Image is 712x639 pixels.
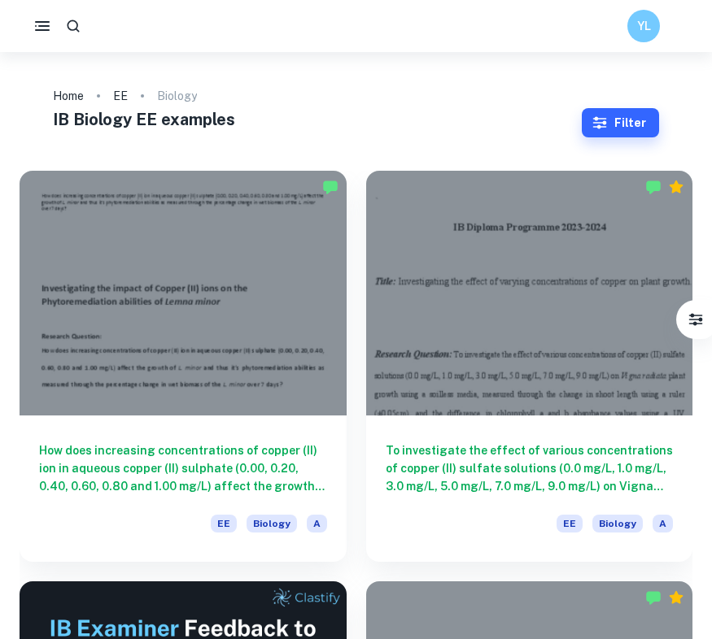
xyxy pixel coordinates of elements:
a: EE [113,85,128,107]
span: Biology [592,515,643,532]
h6: To investigate the effect of various concentrations of copper (II) sulfate solutions (0.0 mg/L, 1... [386,441,674,495]
span: Biology [247,515,297,532]
h6: How does increasing concentrations of copper (II) ion in aqueous copper (II) sulphate (0.00, 0.20... [39,441,327,495]
p: Biology [157,87,197,105]
span: A [307,515,327,532]
span: A [653,515,673,532]
a: To investigate the effect of various concentrations of copper (II) sulfate solutions (0.0 mg/L, 1... [366,171,693,562]
img: Marked [645,589,662,606]
a: Home [53,85,84,107]
span: EE [211,515,237,532]
button: YL [627,10,660,42]
div: Premium [668,179,684,195]
img: Marked [645,179,662,195]
button: Filter [582,108,659,137]
h6: YL [635,17,653,35]
a: How does increasing concentrations of copper (II) ion in aqueous copper (II) sulphate (0.00, 0.20... [20,171,347,562]
span: EE [557,515,583,532]
img: Marked [322,179,339,195]
button: Filter [679,303,712,336]
div: Premium [668,589,684,606]
h1: IB Biology EE examples [53,107,581,132]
